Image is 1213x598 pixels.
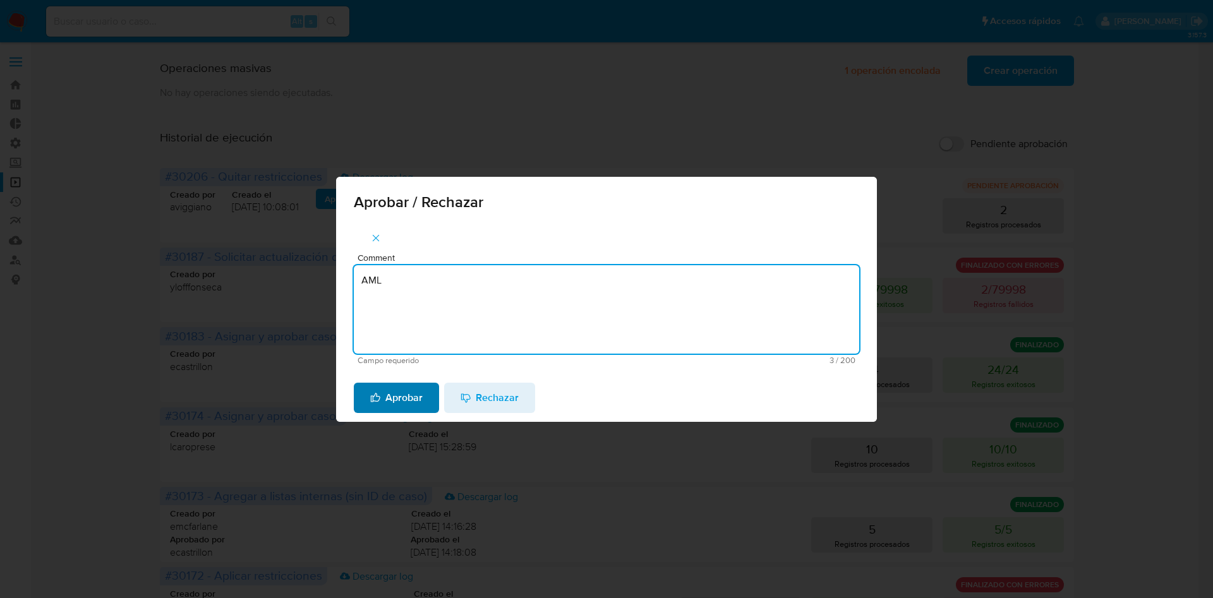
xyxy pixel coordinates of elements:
textarea: AML [354,265,859,354]
button: Aprobar [354,383,439,413]
span: Rechazar [461,384,519,412]
button: Rechazar [444,383,535,413]
span: Campo requerido [358,356,606,365]
span: Máximo 200 caracteres [606,356,855,364]
span: Aprobar [370,384,423,412]
span: Comment [358,253,863,263]
span: Aprobar / Rechazar [354,194,859,210]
